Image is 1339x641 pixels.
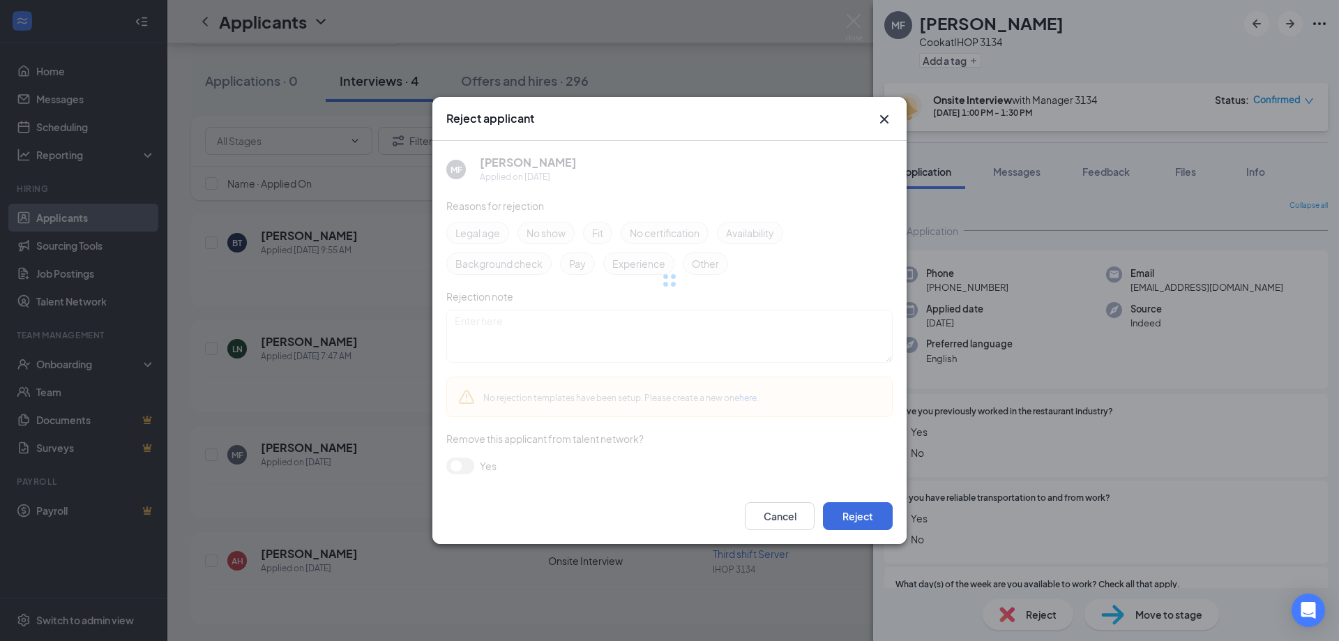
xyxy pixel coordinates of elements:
[1292,594,1325,627] div: Open Intercom Messenger
[823,502,893,530] button: Reject
[876,111,893,128] button: Close
[446,111,534,126] h3: Reject applicant
[876,111,893,128] svg: Cross
[745,502,815,530] button: Cancel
